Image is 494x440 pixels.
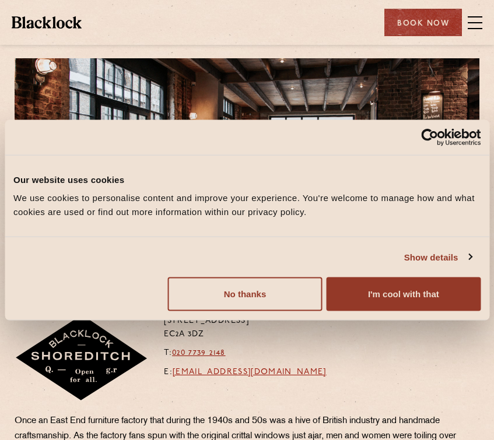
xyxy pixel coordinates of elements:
img: Shoreditch-stamp-v2-default.svg [15,315,149,402]
div: Book Now [384,9,462,36]
p: T: [164,347,327,360]
a: 020 7739 2148 [172,349,226,357]
a: [EMAIL_ADDRESS][DOMAIN_NAME] [173,368,327,376]
p: E: [164,366,327,379]
p: [STREET_ADDRESS] EC2A 3DZ [164,315,327,341]
div: Our website uses cookies [13,173,481,186]
button: No thanks [168,277,322,311]
button: I'm cool with that [327,277,481,311]
a: Show details [404,250,472,264]
div: We use cookies to personalise content and improve your experience. You're welcome to manage how a... [13,191,481,219]
a: Usercentrics Cookiebot - opens in a new window [379,128,481,146]
img: BL_Textured_Logo-footer-cropped.svg [12,16,82,28]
